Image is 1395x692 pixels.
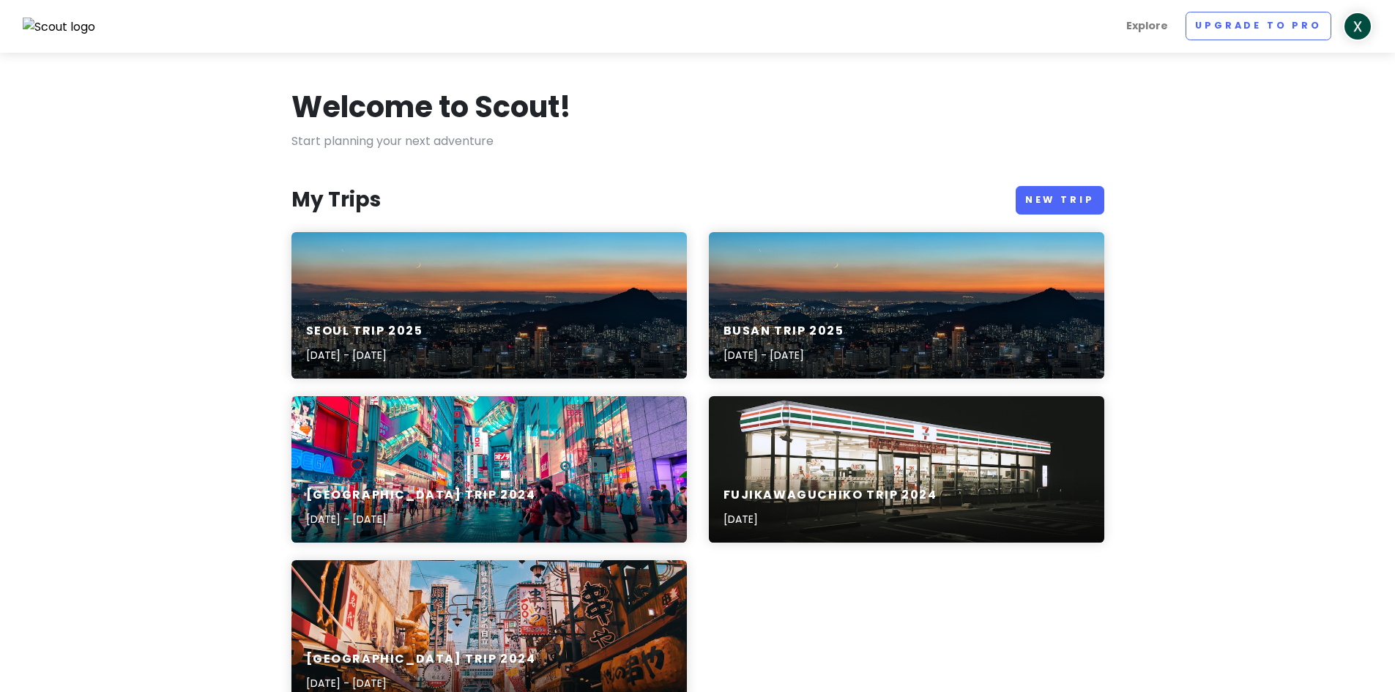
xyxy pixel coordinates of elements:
h6: BUSAN TRIP 2025 [723,324,844,339]
a: areal view of building during nighttimeBUSAN TRIP 2025[DATE] - [DATE] [709,232,1104,379]
h1: Welcome to Scout! [291,88,571,126]
h6: [GEOGRAPHIC_DATA] Trip 2024 [306,488,536,503]
a: New Trip [1016,186,1104,215]
a: people walking on road near well-lit buildings[GEOGRAPHIC_DATA] Trip 2024[DATE] - [DATE] [291,396,687,543]
p: [DATE] - [DATE] [306,347,423,363]
a: white and red concrete building during nighttimeFujikawaguchiko Trip 2024[DATE] [709,396,1104,543]
img: User profile [1343,12,1372,41]
p: [DATE] [723,511,937,527]
a: Upgrade to Pro [1186,12,1331,40]
a: Explore [1120,12,1174,40]
p: [DATE] - [DATE] [723,347,844,363]
p: [DATE] - [DATE] [306,511,536,527]
h6: [GEOGRAPHIC_DATA] Trip 2024 [306,652,536,667]
h6: Fujikawaguchiko Trip 2024 [723,488,937,503]
p: Start planning your next adventure [291,132,1104,151]
h3: My Trips [291,187,381,213]
h6: SEOUL TRIP 2025 [306,324,423,339]
a: areal view of building during nighttimeSEOUL TRIP 2025[DATE] - [DATE] [291,232,687,379]
p: [DATE] - [DATE] [306,675,536,691]
img: Scout logo [23,18,96,37]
